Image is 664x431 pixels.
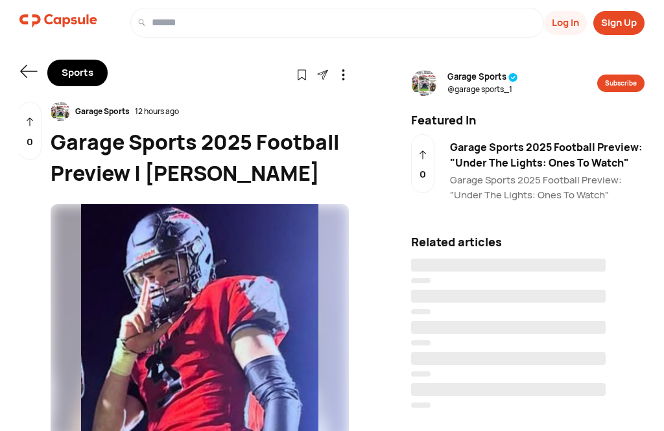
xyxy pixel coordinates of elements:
p: 0 [27,135,33,150]
span: ‌ [411,352,606,365]
img: tick [508,73,518,82]
span: ‌ [411,290,606,303]
a: logo [19,8,97,38]
span: ‌ [411,340,431,345]
img: logo [19,8,97,34]
button: Log In [544,11,587,35]
span: ‌ [411,402,431,408]
div: Garage Sports 2025 Football Preview | [PERSON_NAME] [51,126,349,189]
p: 0 [420,167,426,182]
div: 12 hours ago [135,106,179,117]
div: Garage Sports [70,106,135,117]
span: @ garage sports_1 [447,84,518,95]
button: Subscribe [597,75,645,92]
span: Garage Sports [447,71,518,84]
div: Related articles [411,233,645,251]
span: ‌ [411,371,431,377]
div: Featured In [403,111,652,129]
span: ‌ [411,259,606,272]
span: ‌ [411,309,431,314]
img: resizeImage [411,70,437,104]
button: Sign Up [593,11,645,35]
div: Sports [47,60,108,86]
div: Garage Sports 2025 Football Preview: "Under The Lights: Ones To Watch" [450,139,645,170]
span: ‌ [411,278,431,283]
img: resizeImage [51,102,70,127]
span: ‌ [411,383,606,396]
div: Garage Sports 2025 Football Preview: "Under The Lights: Ones To Watch" [450,173,645,202]
span: ‌ [411,321,606,334]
